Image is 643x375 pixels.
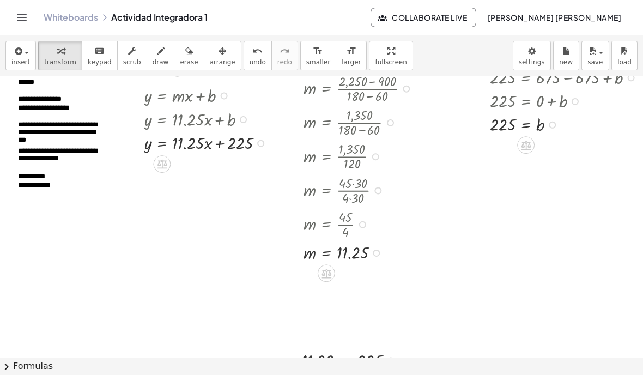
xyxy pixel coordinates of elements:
[94,45,105,58] i: keyboard
[153,155,171,173] div: Apply the same math to both sides of the equation
[581,41,609,70] button: save
[478,8,630,27] button: [PERSON_NAME] [PERSON_NAME]
[617,58,632,66] span: load
[277,58,292,66] span: redo
[371,8,476,27] button: Collaborate Live
[5,41,36,70] button: insert
[252,45,263,58] i: undo
[587,58,603,66] span: save
[13,9,31,26] button: Toggle navigation
[88,58,112,66] span: keypad
[44,58,76,66] span: transform
[44,12,98,23] a: Whiteboards
[123,58,141,66] span: scrub
[250,58,266,66] span: undo
[517,136,535,154] div: Apply the same math to both sides of the equation
[380,13,467,22] span: Collaborate Live
[174,41,204,70] button: erase
[271,41,298,70] button: redoredo
[553,41,579,70] button: new
[244,41,272,70] button: undoundo
[147,41,175,70] button: draw
[559,58,573,66] span: new
[487,13,621,22] span: [PERSON_NAME] [PERSON_NAME]
[180,58,198,66] span: erase
[168,59,186,77] div: Apply the same math to both sides of the equation
[318,264,335,282] div: Apply the same math to both sides of the equation
[611,41,638,70] button: load
[306,58,330,66] span: smaller
[280,45,290,58] i: redo
[153,58,169,66] span: draw
[342,58,361,66] span: larger
[204,41,241,70] button: arrange
[210,58,235,66] span: arrange
[346,45,356,58] i: format_size
[519,58,545,66] span: settings
[336,41,367,70] button: format_sizelarger
[11,58,30,66] span: insert
[313,45,323,58] i: format_size
[300,41,336,70] button: format_sizesmaller
[369,41,413,70] button: fullscreen
[117,41,147,70] button: scrub
[375,58,407,66] span: fullscreen
[38,41,82,70] button: transform
[82,41,118,70] button: keyboardkeypad
[513,41,551,70] button: settings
